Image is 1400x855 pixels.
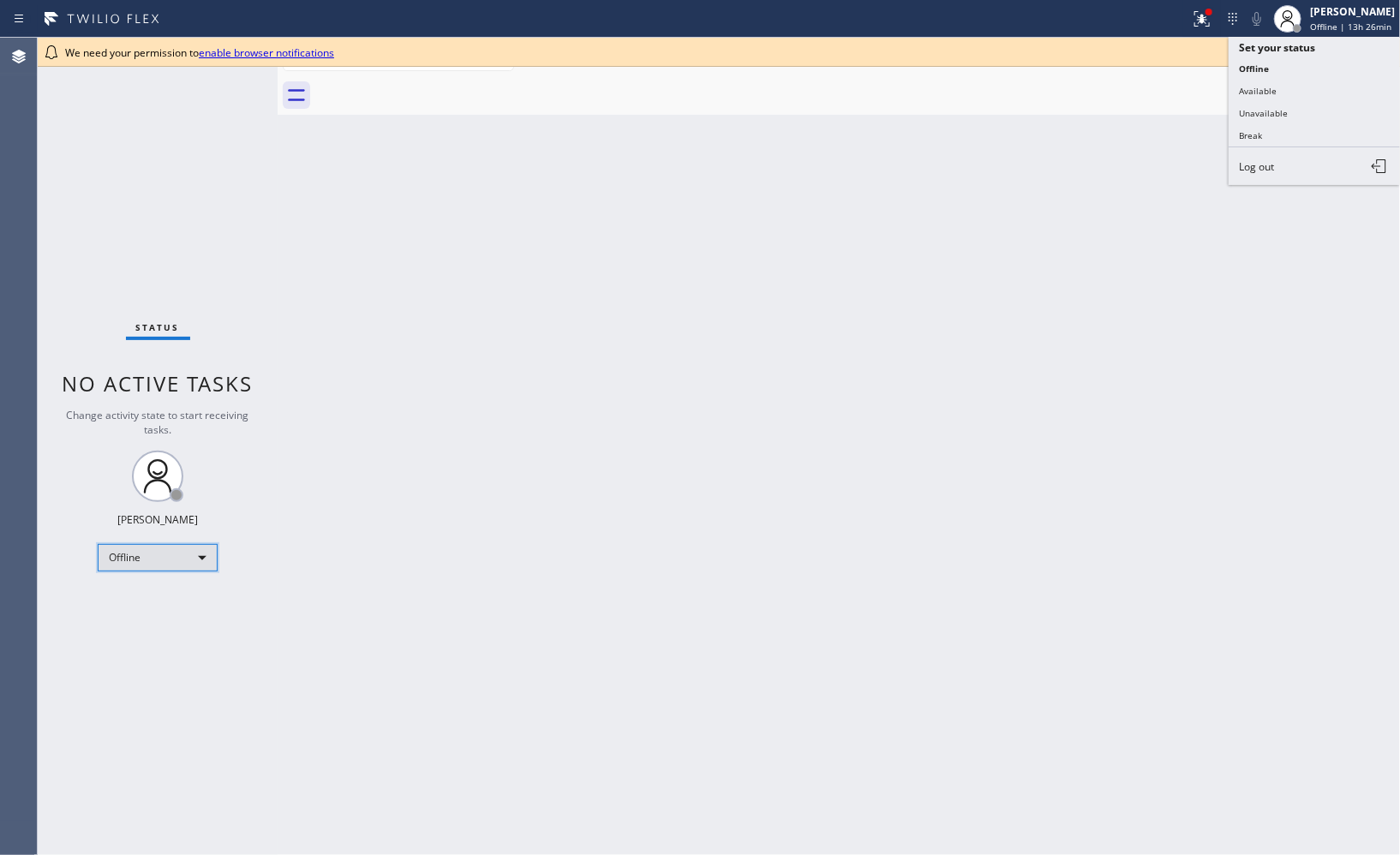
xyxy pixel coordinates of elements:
span: Offline | 13h 26min [1310,21,1391,33]
span: No active tasks [63,369,254,398]
button: Mute [1245,7,1269,31]
div: Offline [98,544,218,571]
a: enable browser notifications [199,45,334,60]
span: Change activity state to start receiving tasks. [67,408,249,437]
div: [PERSON_NAME] [1310,4,1395,19]
span: Status [136,321,180,333]
div: [PERSON_NAME] [117,512,198,527]
span: We need your permission to [65,45,334,60]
